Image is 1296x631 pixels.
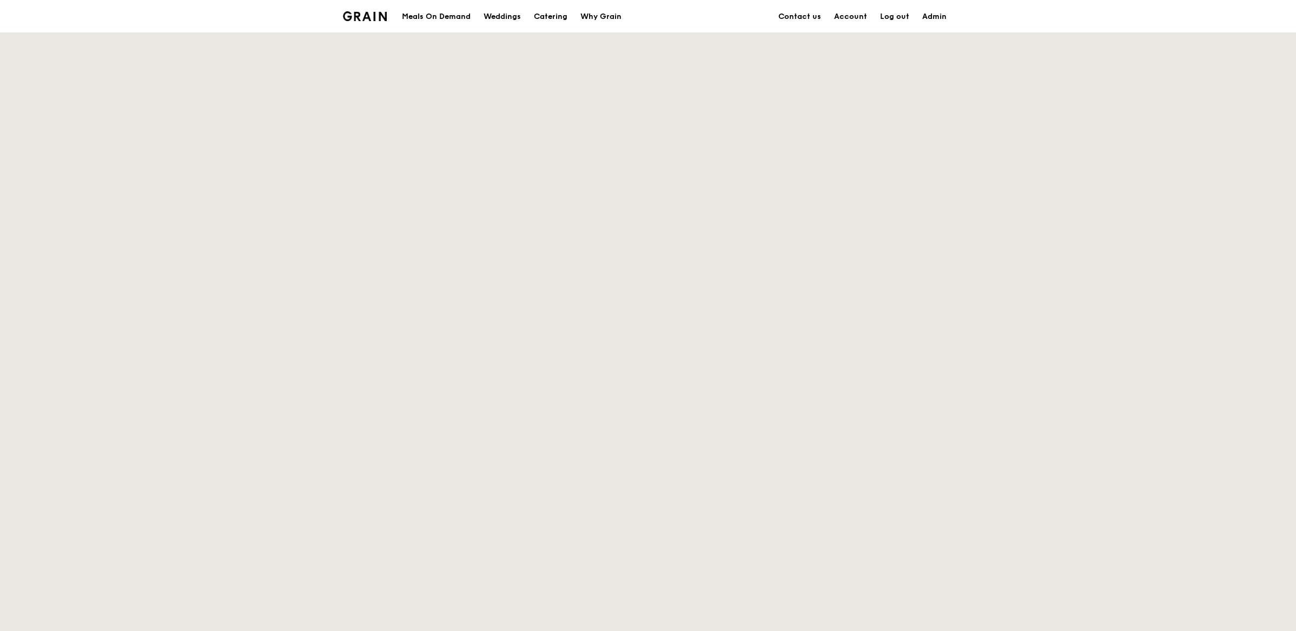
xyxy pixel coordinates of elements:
[484,1,521,33] div: Weddings
[477,1,527,33] a: Weddings
[772,1,828,33] a: Contact us
[874,1,916,33] a: Log out
[828,1,874,33] a: Account
[574,1,628,33] a: Why Grain
[580,1,621,33] div: Why Grain
[916,1,953,33] a: Admin
[527,1,574,33] a: Catering
[343,11,387,21] img: Grain
[402,1,471,33] div: Meals On Demand
[534,1,567,33] div: Catering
